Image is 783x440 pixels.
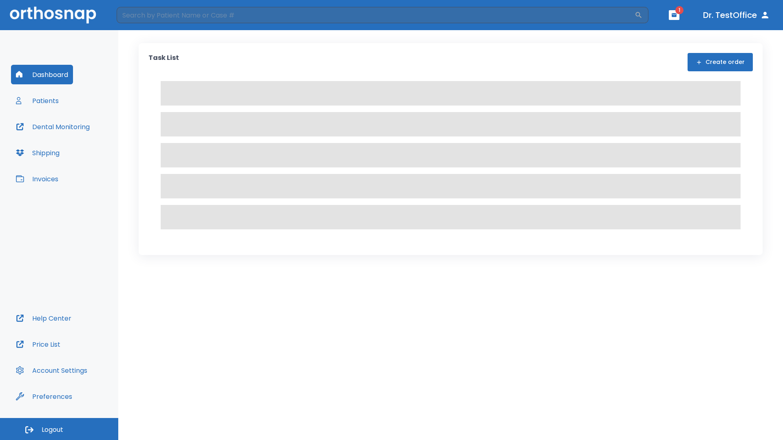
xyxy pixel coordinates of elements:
p: Task List [148,53,179,71]
button: Invoices [11,169,63,189]
button: Dental Monitoring [11,117,95,136]
button: Preferences [11,387,77,406]
button: Dr. TestOffice [700,8,773,22]
button: Create order [688,53,753,71]
span: 1 [675,6,683,14]
button: Account Settings [11,361,92,380]
span: Logout [42,425,63,434]
button: Dashboard [11,65,73,84]
button: Help Center [11,308,76,328]
input: Search by Patient Name or Case # [117,7,635,23]
button: Patients [11,91,64,110]
button: Shipping [11,143,64,163]
button: Price List [11,334,65,354]
img: Orthosnap [10,7,96,23]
